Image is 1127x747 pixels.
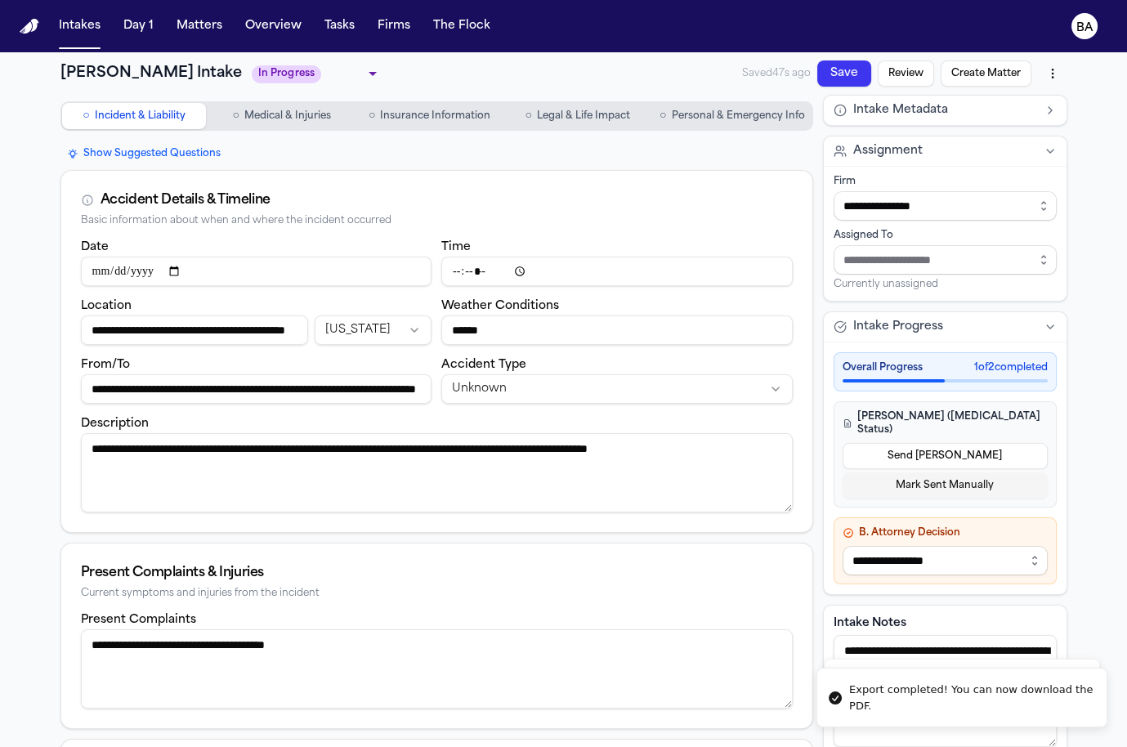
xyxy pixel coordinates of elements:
[441,300,559,312] label: Weather Conditions
[427,11,497,41] button: The Flock
[170,11,229,41] button: Matters
[441,241,471,253] label: Time
[441,359,526,371] label: Accident Type
[101,190,271,210] div: Accident Details & Timeline
[357,103,502,129] button: Go to Insurance Information
[834,175,1057,188] div: Firm
[660,108,666,124] span: ○
[441,257,793,286] input: Incident time
[81,614,196,626] label: Present Complaints
[853,102,948,119] span: Intake Metadata
[95,110,186,123] span: Incident & Liability
[83,108,89,124] span: ○
[81,629,794,709] textarea: Present complaints
[117,11,160,41] button: Day 1
[81,315,308,345] input: Incident location
[834,278,938,291] span: Currently unassigned
[252,65,322,83] span: In Progress
[233,108,239,124] span: ○
[209,103,354,129] button: Go to Medical & Injuries
[52,11,107,41] button: Intakes
[441,315,793,345] input: Weather conditions
[824,312,1067,342] button: Intake Progress
[878,60,934,87] button: Review
[671,110,804,123] span: Personal & Emergency Info
[380,110,490,123] span: Insurance Information
[843,361,923,374] span: Overall Progress
[60,144,227,163] button: Show Suggested Questions
[81,418,149,430] label: Description
[81,433,794,512] textarea: Incident description
[81,563,793,583] div: Present Complaints & Injuries
[834,245,1057,275] input: Assign to staff member
[853,319,943,335] span: Intake Progress
[834,191,1057,221] input: Select firm
[742,69,811,78] span: Saved 47s ago
[20,19,39,34] img: Finch Logo
[81,257,432,286] input: Incident date
[843,472,1048,499] button: Mark Sent Manually
[505,103,650,129] button: Go to Legal & Life Impact
[81,374,432,404] input: From/To destination
[653,103,811,129] button: Go to Personal & Emergency Info
[834,229,1057,242] div: Assigned To
[81,359,130,371] label: From/To
[315,315,432,345] button: Incident state
[318,11,361,41] button: Tasks
[371,11,417,41] button: Firms
[525,108,531,124] span: ○
[239,11,308,41] button: Overview
[834,635,1058,747] textarea: Intake notes
[62,103,207,129] button: Go to Incident & Liability
[817,60,871,87] button: Save
[244,110,331,123] span: Medical & Injuries
[60,62,242,85] h1: [PERSON_NAME] Intake
[834,615,1057,632] label: Intake Notes
[81,588,793,600] div: Current symptoms and injuries from the incident
[824,136,1067,166] button: Assignment
[81,215,793,227] div: Basic information about when and where the incident occurred
[853,143,923,159] span: Assignment
[1038,59,1067,88] button: More actions
[843,410,1048,436] h4: [PERSON_NAME] ([MEDICAL_DATA] Status)
[843,443,1048,469] button: Send [PERSON_NAME]
[849,682,1093,713] div: Export completed! You can now download the PDF.
[252,62,382,85] div: Update intake status
[81,241,109,253] label: Date
[537,110,630,123] span: Legal & Life Impact
[843,526,1048,539] h4: B. Attorney Decision
[941,60,1031,87] button: Create Matter
[369,108,375,124] span: ○
[81,300,132,312] label: Location
[824,96,1067,125] button: Intake Metadata
[20,19,39,34] a: Home
[974,361,1048,374] span: 1 of 2 completed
